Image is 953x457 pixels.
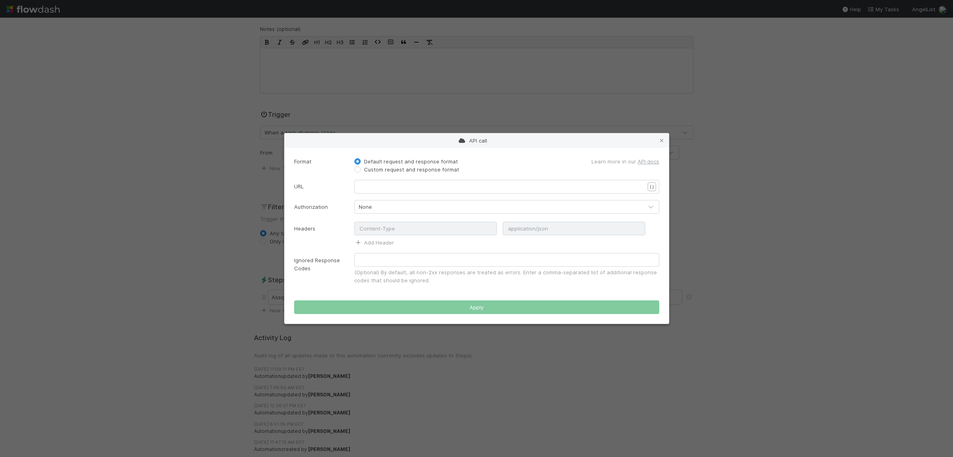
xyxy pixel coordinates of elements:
[364,165,459,173] label: Custom request and response format
[354,239,394,246] a: Add Header
[284,133,669,148] div: API call
[294,256,348,272] label: Ignored Response Codes
[294,224,315,233] label: Headers
[294,203,328,211] label: Authorization
[354,268,659,284] div: (Optional) By default, all non-2xx responses are treated as errors. Enter a comma-separated list ...
[638,158,659,165] a: API docs
[359,203,372,211] div: None
[294,157,311,165] label: Format
[294,182,304,190] label: URL
[648,182,656,191] button: { }
[364,157,458,165] label: Default request and response format
[294,300,659,314] button: Apply
[479,157,665,165] div: Learn more in our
